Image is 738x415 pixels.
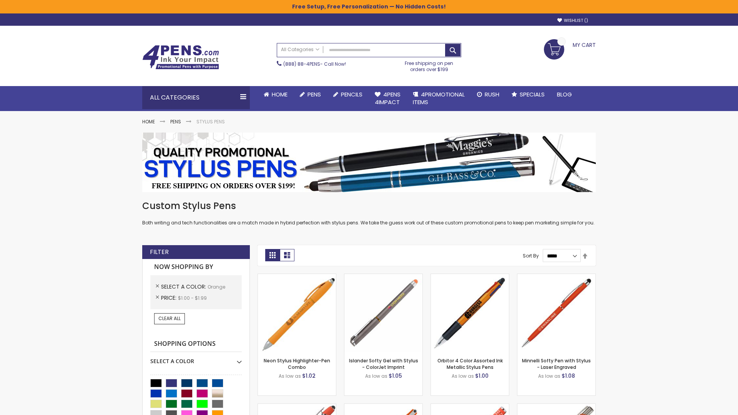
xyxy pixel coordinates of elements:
[520,90,545,98] span: Specials
[369,86,407,111] a: 4Pens4impact
[407,86,471,111] a: 4PROMOTIONALITEMS
[517,403,595,410] a: Tres-Chic Softy Brights with Stylus Pen - Laser-Orange
[161,294,178,302] span: Price
[517,274,595,352] img: Minnelli Softy Pen with Stylus - Laser Engraved-Orange
[344,274,422,280] a: Islander Softy Gel with Stylus - ColorJet Imprint-Orange
[349,357,418,370] a: Islander Softy Gel with Stylus - ColorJet Imprint
[142,118,155,125] a: Home
[327,86,369,103] a: Pencils
[150,248,169,256] strong: Filter
[437,357,503,370] a: Orbitor 4 Color Assorted Ink Metallic Stylus Pens
[142,86,250,109] div: All Categories
[517,274,595,280] a: Minnelli Softy Pen with Stylus - Laser Engraved-Orange
[142,200,596,226] div: Both writing and tech functionalities are a match made in hybrid perfection with stylus pens. We ...
[475,372,489,380] span: $1.00
[158,315,181,322] span: Clear All
[413,90,465,106] span: 4PROMOTIONAL ITEMS
[307,90,321,98] span: Pens
[154,313,185,324] a: Clear All
[562,372,575,380] span: $1.08
[523,252,539,259] label: Sort By
[294,86,327,103] a: Pens
[397,57,462,73] div: Free shipping on pen orders over $199
[142,200,596,212] h1: Custom Stylus Pens
[161,283,208,290] span: Select A Color
[170,118,181,125] a: Pens
[150,336,242,352] strong: Shopping Options
[150,352,242,365] div: Select A Color
[431,403,509,410] a: Marin Softy Pen with Stylus - Laser Engraved-Orange
[283,61,346,67] span: - Call Now!
[485,90,499,98] span: Rush
[283,61,320,67] a: (888) 88-4PENS
[279,373,301,379] span: As low as
[505,86,551,103] a: Specials
[281,46,319,53] span: All Categories
[264,357,330,370] a: Neon Stylus Highlighter-Pen Combo
[341,90,362,98] span: Pencils
[344,403,422,410] a: Avendale Velvet Touch Stylus Gel Pen-Orange
[150,259,242,275] strong: Now Shopping by
[365,373,387,379] span: As low as
[277,43,323,56] a: All Categories
[142,133,596,192] img: Stylus Pens
[265,249,280,261] strong: Grid
[272,90,288,98] span: Home
[178,295,207,301] span: $1.00 - $1.99
[375,90,401,106] span: 4Pens 4impact
[389,372,402,380] span: $1.05
[208,284,225,290] span: Orange
[557,18,588,23] a: Wishlist
[471,86,505,103] a: Rush
[431,274,509,352] img: Orbitor 4 Color Assorted Ink Metallic Stylus Pens-Orange
[258,274,336,352] img: Neon Stylus Highlighter-Pen Combo-Orange
[344,274,422,352] img: Islander Softy Gel with Stylus - ColorJet Imprint-Orange
[551,86,578,103] a: Blog
[431,274,509,280] a: Orbitor 4 Color Assorted Ink Metallic Stylus Pens-Orange
[557,90,572,98] span: Blog
[258,403,336,410] a: 4P-MS8B-Orange
[258,86,294,103] a: Home
[196,118,225,125] strong: Stylus Pens
[258,274,336,280] a: Neon Stylus Highlighter-Pen Combo-Orange
[142,45,219,70] img: 4Pens Custom Pens and Promotional Products
[522,357,591,370] a: Minnelli Softy Pen with Stylus - Laser Engraved
[538,373,560,379] span: As low as
[452,373,474,379] span: As low as
[302,372,316,380] span: $1.02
